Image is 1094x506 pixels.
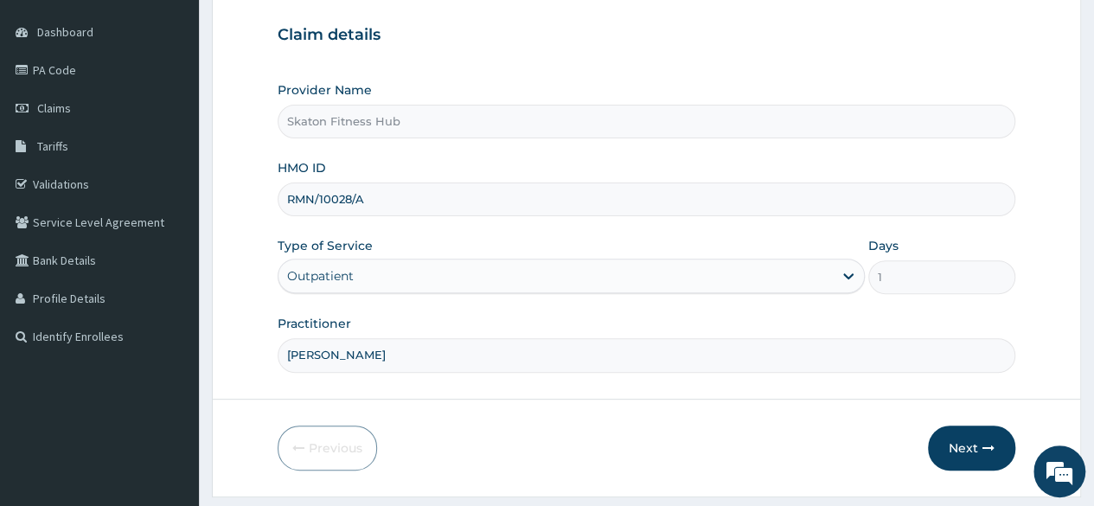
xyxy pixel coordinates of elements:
span: Dashboard [37,24,93,40]
label: Type of Service [278,237,373,254]
input: Enter Name [278,338,1015,372]
h3: Claim details [278,26,1015,45]
input: Enter HMO ID [278,183,1015,216]
img: d_794563401_company_1708531726252_794563401 [32,86,70,130]
span: Tariffs [37,138,68,154]
label: Provider Name [278,81,372,99]
textarea: Type your message and hit 'Enter' [9,329,329,389]
div: Minimize live chat window [284,9,325,50]
span: Claims [37,100,71,116]
div: Chat with us now [90,97,291,119]
label: Practitioner [278,315,351,332]
label: HMO ID [278,159,326,176]
button: Previous [278,426,377,471]
span: We're online! [100,146,239,321]
label: Days [868,237,899,254]
button: Next [928,426,1015,471]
